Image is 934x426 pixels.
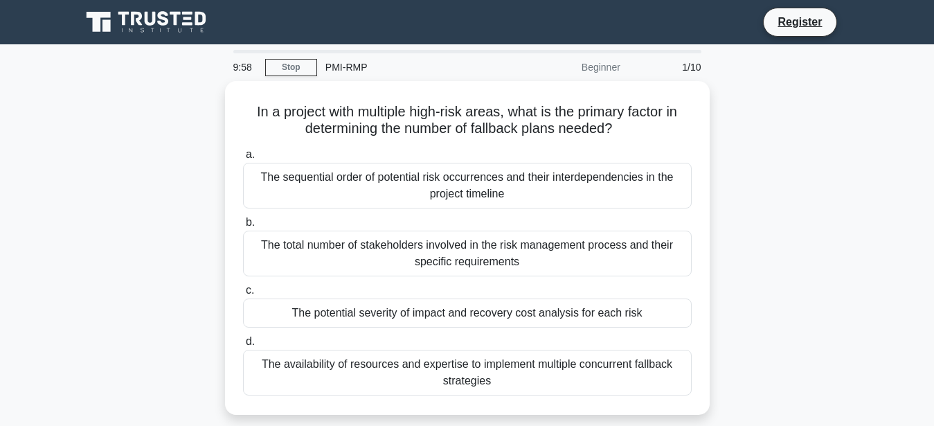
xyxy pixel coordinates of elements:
[317,53,508,81] div: PMI-RMP
[769,13,830,30] a: Register
[246,335,255,347] span: d.
[243,163,692,208] div: The sequential order of potential risk occurrences and their interdependencies in the project tim...
[629,53,710,81] div: 1/10
[242,103,693,138] h5: In a project with multiple high-risk areas, what is the primary factor in determining the number ...
[243,350,692,396] div: The availability of resources and expertise to implement multiple concurrent fallback strategies
[225,53,265,81] div: 9:58
[265,59,317,76] a: Stop
[243,231,692,276] div: The total number of stakeholders involved in the risk management process and their specific requi...
[243,299,692,328] div: The potential severity of impact and recovery cost analysis for each risk
[246,284,254,296] span: c.
[246,216,255,228] span: b.
[508,53,629,81] div: Beginner
[246,148,255,160] span: a.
